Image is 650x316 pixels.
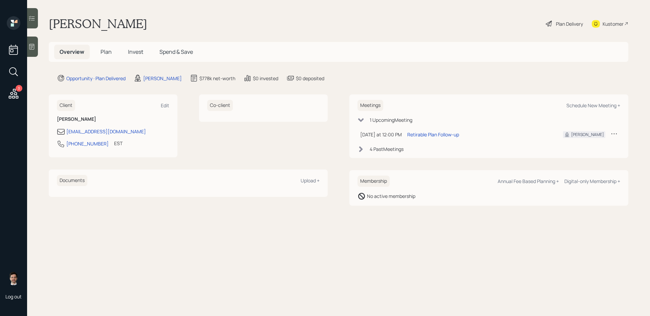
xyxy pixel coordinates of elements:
[66,140,109,147] div: [PHONE_NUMBER]
[5,293,22,300] div: Log out
[296,75,324,82] div: $0 deposited
[114,140,123,147] div: EST
[498,178,559,184] div: Annual Fee Based Planning +
[367,193,415,200] div: No active membership
[603,20,624,27] div: Kustomer
[360,131,402,138] div: [DATE] at 12:00 PM
[159,48,193,55] span: Spend & Save
[564,178,620,184] div: Digital-only Membership +
[357,176,390,187] h6: Membership
[101,48,112,55] span: Plan
[357,100,383,111] h6: Meetings
[57,100,75,111] h6: Client
[7,272,20,285] img: jonah-coleman-headshot.png
[57,116,169,122] h6: [PERSON_NAME]
[199,75,235,82] div: $778k net-worth
[571,132,604,138] div: [PERSON_NAME]
[207,100,233,111] h6: Co-client
[66,75,126,82] div: Opportunity · Plan Delivered
[301,177,320,184] div: Upload +
[556,20,583,27] div: Plan Delivery
[370,116,412,123] div: 1 Upcoming Meeting
[161,102,169,109] div: Edit
[253,75,278,82] div: $0 invested
[57,175,87,186] h6: Documents
[407,131,459,138] div: Retirable Plan Follow-up
[49,16,147,31] h1: [PERSON_NAME]
[370,145,404,153] div: 4 Past Meeting s
[143,75,182,82] div: [PERSON_NAME]
[566,102,620,109] div: Schedule New Meeting +
[128,48,143,55] span: Invest
[60,48,84,55] span: Overview
[16,85,22,92] div: 3
[66,128,146,135] div: [EMAIL_ADDRESS][DOMAIN_NAME]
